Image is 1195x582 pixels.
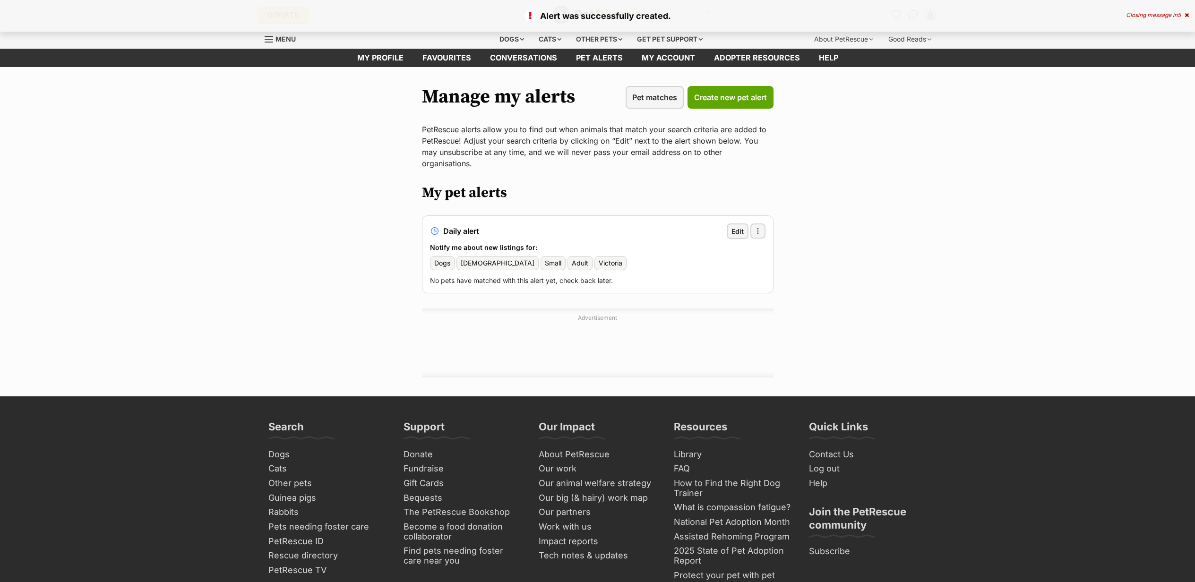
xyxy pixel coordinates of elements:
[535,534,661,549] a: Impact reports
[535,462,661,476] a: Our work
[670,515,796,530] a: National Pet Adoption Month
[626,86,684,109] a: Pet matches
[809,49,848,67] a: Help
[430,243,765,252] h3: Notify me about new listings for:
[400,447,525,462] a: Donate
[535,505,661,520] a: Our partners
[493,30,531,49] div: Dogs
[808,30,880,49] div: About PetRescue
[535,447,661,462] a: About PetRescue
[413,49,481,67] a: Favourites
[731,226,744,236] span: Edit
[539,420,595,439] h3: Our Impact
[265,563,390,578] a: PetRescue TV
[670,447,796,462] a: Library
[809,505,927,537] h3: Join the PetRescue community
[535,520,661,534] a: Work with us
[809,420,868,439] h3: Quick Links
[688,86,774,109] a: Create new pet alert
[400,520,525,544] a: Become a food donation collaborator
[805,447,931,462] a: Contact Us
[400,505,525,520] a: The PetRescue Bookshop
[805,476,931,491] a: Help
[422,184,774,201] h2: My pet alerts
[461,258,534,268] span: [DEMOGRAPHIC_DATA]
[727,223,748,239] a: Edit
[265,476,390,491] a: Other pets
[348,49,413,67] a: My profile
[265,447,390,462] a: Dogs
[430,276,765,285] p: No pets have matched with this alert yet, check back later.
[404,420,445,439] h3: Support
[670,544,796,568] a: 2025 State of Pet Adoption Report
[265,491,390,505] a: Guinea pigs
[599,258,622,268] span: Victoria
[674,420,727,439] h3: Resources
[443,227,479,235] span: Daily alert
[705,49,809,67] a: Adopter resources
[400,544,525,568] a: Find pets needing foster care near you
[572,258,588,268] span: Adult
[265,534,390,549] a: PetRescue ID
[670,500,796,515] a: What is compassion fatigue?
[632,49,705,67] a: My account
[535,548,661,563] a: Tech notes & updates
[481,49,567,67] a: conversations
[532,30,568,49] div: Cats
[567,49,632,67] a: Pet alerts
[569,30,629,49] div: Other pets
[275,35,296,43] span: Menu
[694,92,767,103] span: Create new pet alert
[670,462,796,476] a: FAQ
[422,86,575,108] h1: Manage my alerts
[670,476,796,500] a: How to Find the Right Dog Trainer
[268,420,304,439] h3: Search
[400,491,525,505] a: Bequests
[265,520,390,534] a: Pets needing foster care
[805,544,931,559] a: Subscribe
[882,30,938,49] div: Good Reads
[265,30,302,47] a: Menu
[422,124,774,169] p: PetRescue alerts allow you to find out when animals that match your search criteria are added to ...
[632,92,677,103] span: Pet matches
[422,308,774,377] div: Advertisement
[400,462,525,476] a: Fundraise
[630,30,709,49] div: Get pet support
[805,462,931,476] a: Log out
[545,258,561,268] span: Small
[670,530,796,544] a: Assisted Rehoming Program
[434,258,450,268] span: Dogs
[265,462,390,476] a: Cats
[535,491,661,505] a: Our big (& hairy) work map
[265,505,390,520] a: Rabbits
[535,476,661,491] a: Our animal welfare strategy
[265,548,390,563] a: Rescue directory
[400,476,525,491] a: Gift Cards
